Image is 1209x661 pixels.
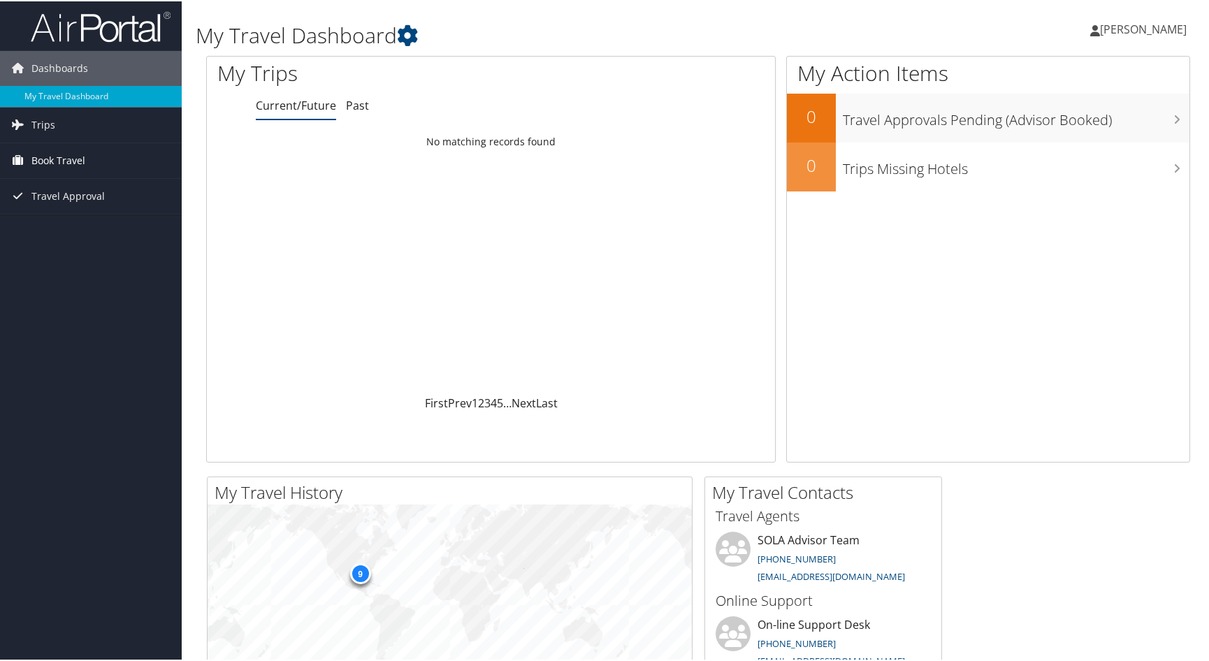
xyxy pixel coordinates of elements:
[31,50,88,85] span: Dashboards
[448,394,472,409] a: Prev
[716,505,931,525] h3: Travel Agents
[425,394,448,409] a: First
[484,394,491,409] a: 3
[478,394,484,409] a: 2
[787,152,836,176] h2: 0
[31,106,55,141] span: Trips
[346,96,369,112] a: Past
[758,551,836,564] a: [PHONE_NUMBER]
[217,57,528,87] h1: My Trips
[1090,7,1201,49] a: [PERSON_NAME]
[716,590,931,609] h3: Online Support
[758,569,905,581] a: [EMAIL_ADDRESS][DOMAIN_NAME]
[712,479,941,503] h2: My Travel Contacts
[31,9,171,42] img: airportal-logo.png
[31,177,105,212] span: Travel Approval
[843,151,1189,177] h3: Trips Missing Hotels
[256,96,336,112] a: Current/Future
[207,128,775,153] td: No matching records found
[503,394,512,409] span: …
[787,103,836,127] h2: 0
[497,394,503,409] a: 5
[196,20,866,49] h1: My Travel Dashboard
[787,92,1189,141] a: 0Travel Approvals Pending (Advisor Booked)
[758,636,836,648] a: [PHONE_NUMBER]
[31,142,85,177] span: Book Travel
[1100,20,1187,36] span: [PERSON_NAME]
[787,141,1189,190] a: 0Trips Missing Hotels
[512,394,536,409] a: Next
[472,394,478,409] a: 1
[536,394,558,409] a: Last
[787,57,1189,87] h1: My Action Items
[215,479,692,503] h2: My Travel History
[843,102,1189,129] h3: Travel Approvals Pending (Advisor Booked)
[491,394,497,409] a: 4
[709,530,938,588] li: SOLA Advisor Team
[349,562,370,583] div: 9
